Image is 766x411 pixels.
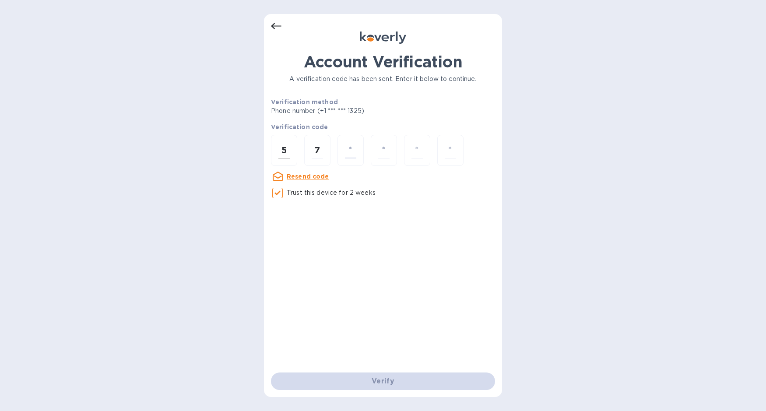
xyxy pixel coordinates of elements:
b: Verification method [271,98,338,105]
u: Resend code [287,173,329,180]
p: Trust this device for 2 weeks [287,188,376,197]
p: A verification code has been sent. Enter it below to continue. [271,74,495,84]
h1: Account Verification [271,53,495,71]
p: Verification code [271,123,495,131]
p: Phone number (+1 *** *** 1325) [271,106,431,116]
